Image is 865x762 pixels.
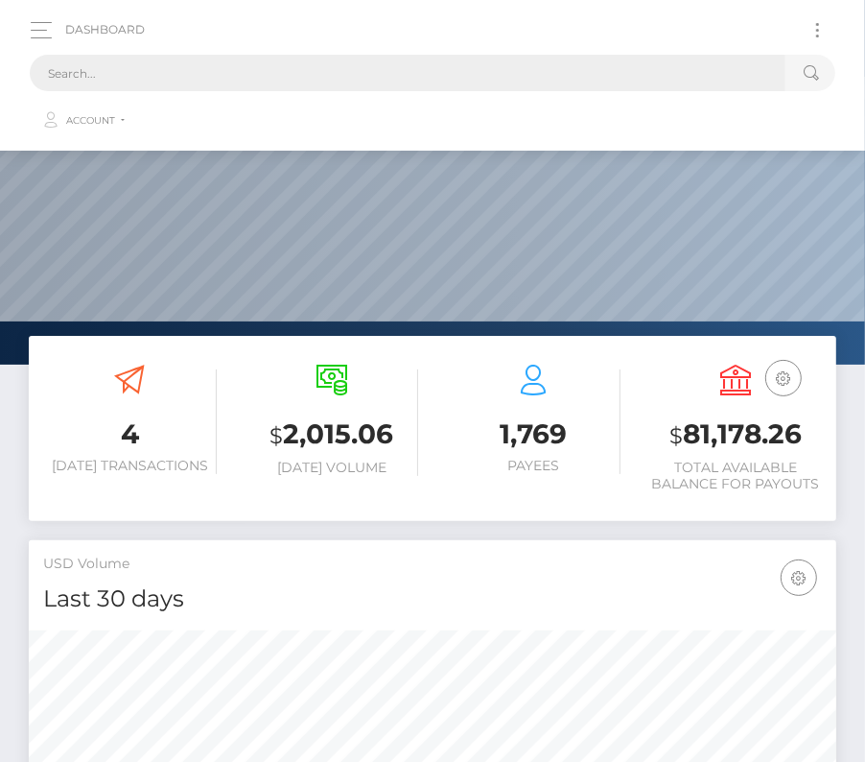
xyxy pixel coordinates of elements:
[447,416,620,453] h3: 1,769
[43,458,217,474] h6: [DATE] Transactions
[649,416,823,455] h3: 81,178.26
[447,458,620,474] h6: Payees
[43,416,217,453] h3: 4
[649,460,823,492] h6: Total Available Balance for Payouts
[245,460,419,476] h6: [DATE] Volume
[43,583,822,616] h4: Last 30 days
[269,422,283,449] small: $
[800,17,835,43] button: Toggle navigation
[65,10,145,50] a: Dashboard
[30,55,785,91] input: Search...
[669,422,683,449] small: $
[245,416,419,455] h3: 2,015.06
[43,555,822,574] h5: USD Volume
[66,112,115,130] span: Account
